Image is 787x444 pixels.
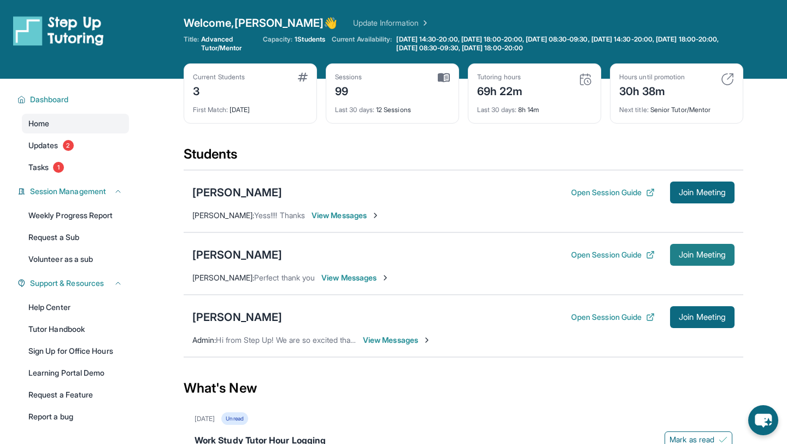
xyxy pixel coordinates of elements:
span: Join Meeting [679,252,726,258]
div: Tutoring hours [477,73,523,81]
a: Updates2 [22,136,129,155]
img: Chevron Right [419,17,430,28]
button: Join Meeting [670,182,735,203]
a: Request a Sub [22,227,129,247]
a: Volunteer as a sub [22,249,129,269]
a: Tasks1 [22,157,129,177]
img: Chevron-Right [381,273,390,282]
span: Title: [184,35,199,52]
span: Tasks [28,162,49,173]
div: Hours until promotion [619,73,685,81]
button: Open Session Guide [571,249,655,260]
a: Learning Portal Demo [22,363,129,383]
button: Dashboard [26,94,122,105]
span: Last 30 days : [335,106,374,114]
span: Last 30 days : [477,106,516,114]
span: [PERSON_NAME] : [192,211,254,220]
div: What's New [184,364,743,412]
div: 30h 38m [619,81,685,99]
div: [DATE] [193,99,308,114]
div: [DATE] [195,414,215,423]
span: Yess!!!! Thanks [254,211,305,220]
button: Support & Resources [26,278,122,289]
span: First Match : [193,106,228,114]
span: Join Meeting [679,314,726,320]
span: Welcome, [PERSON_NAME] 👋 [184,15,338,31]
span: Home [28,118,49,129]
button: Open Session Guide [571,187,655,198]
div: 69h 22m [477,81,523,99]
button: Open Session Guide [571,312,655,323]
button: Join Meeting [670,244,735,266]
span: View Messages [363,335,431,346]
img: logo [13,15,104,46]
div: Current Students [193,73,245,81]
div: 12 Sessions [335,99,450,114]
span: Advanced Tutor/Mentor [201,35,256,52]
span: Current Availability: [332,35,392,52]
span: [DATE] 14:30-20:00, [DATE] 18:00-20:00, [DATE] 08:30-09:30, [DATE] 14:30-20:00, [DATE] 18:00-20:0... [396,35,741,52]
a: Report a bug [22,407,129,427]
button: Session Management [26,186,122,197]
span: Updates [28,140,58,151]
a: Sign Up for Office Hours [22,341,129,361]
img: card [298,73,308,81]
a: Request a Feature [22,385,129,405]
div: [PERSON_NAME] [192,185,282,200]
a: Help Center [22,297,129,317]
img: card [579,73,592,86]
a: Tutor Handbook [22,319,129,339]
span: Session Management [30,186,106,197]
img: card [438,73,450,83]
img: Chevron-Right [422,336,431,344]
img: Mark as read [719,435,727,444]
div: Senior Tutor/Mentor [619,99,734,114]
div: [PERSON_NAME] [192,247,282,262]
button: chat-button [748,405,778,435]
a: Home [22,114,129,133]
div: 99 [335,81,362,99]
div: Students [184,145,743,170]
span: Capacity: [263,35,293,44]
a: Weekly Progress Report [22,206,129,225]
span: View Messages [312,210,380,221]
div: Sessions [335,73,362,81]
a: [DATE] 14:30-20:00, [DATE] 18:00-20:00, [DATE] 08:30-09:30, [DATE] 14:30-20:00, [DATE] 18:00-20:0... [394,35,743,52]
img: Chevron-Right [371,211,380,220]
span: View Messages [321,272,390,283]
div: Unread [221,412,248,425]
span: Perfect thank you [254,273,315,282]
span: 1 [53,162,64,173]
span: Admin : [192,335,216,344]
span: Next title : [619,106,649,114]
span: Support & Resources [30,278,104,289]
span: 1 Students [295,35,325,44]
span: Dashboard [30,94,69,105]
span: [PERSON_NAME] : [192,273,254,282]
button: Join Meeting [670,306,735,328]
span: 2 [63,140,74,151]
img: card [721,73,734,86]
div: 3 [193,81,245,99]
div: 8h 14m [477,99,592,114]
div: [PERSON_NAME] [192,309,282,325]
a: Update Information [353,17,430,28]
span: Join Meeting [679,189,726,196]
